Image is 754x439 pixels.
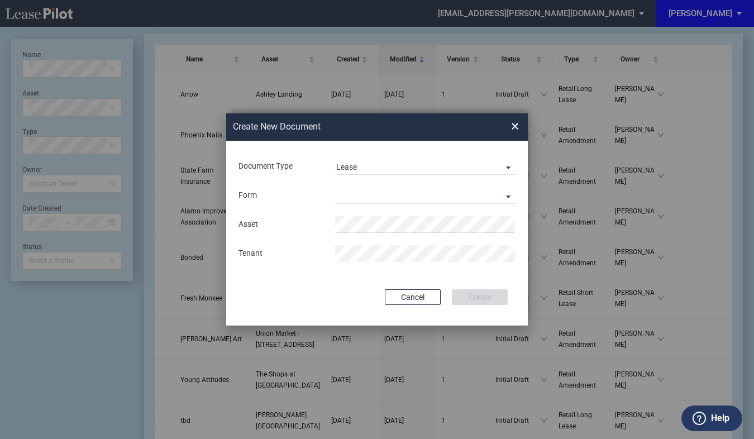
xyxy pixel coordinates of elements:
[226,113,528,326] md-dialog: Create New ...
[232,190,328,201] div: Form
[232,219,328,230] div: Asset
[336,163,357,171] div: Lease
[232,161,328,172] div: Document Type
[452,289,508,305] button: Create
[711,411,729,426] label: Help
[335,158,516,175] md-select: Document Type: Lease
[385,289,441,305] button: Cancel
[232,248,328,259] div: Tenant
[335,187,516,204] md-select: Lease Form
[511,118,519,136] span: ×
[233,121,471,133] h2: Create New Document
